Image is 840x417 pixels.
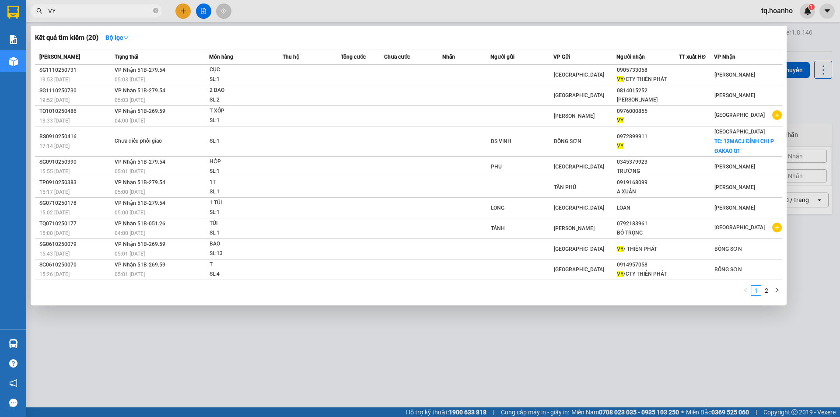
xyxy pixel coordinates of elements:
h3: Kết quả tìm kiếm ( 20 ) [35,33,98,42]
div: CỤC [210,65,275,75]
div: TQ0710250177 [39,219,112,228]
span: VY [617,143,623,149]
span: VP Nhận 51B-279.54 [115,179,165,186]
span: BỒNG SƠN [554,138,581,144]
span: close-circle [153,8,158,13]
span: [PERSON_NAME] [714,184,755,190]
span: Nhận: [84,7,105,17]
span: 15:02 [DATE] [39,210,70,216]
span: [GEOGRAPHIC_DATA] [554,246,604,252]
div: BS VINH [491,137,553,146]
span: 15:43 [DATE] [39,251,70,257]
span: 15:26 [DATE] [39,271,70,277]
span: [GEOGRAPHIC_DATA] [554,72,604,78]
div: SL: 1 [210,167,275,176]
div: SL: 13 [210,249,275,259]
div: HỘP [210,157,275,167]
span: TC: 12MACJ ĐỈNH CHI P ĐAKAO Q1 [714,138,774,154]
div: 0345379923 [617,158,679,167]
div: 1T [210,178,275,187]
a: 1 [751,286,761,295]
div: PHU [491,162,553,172]
span: [PERSON_NAME] [554,225,595,231]
span: 13:33 [DATE] [39,118,70,124]
a: 2 [762,286,771,295]
span: TT xuất HĐ [679,54,706,60]
div: /CTY THIÊN PHÁT [617,270,679,279]
span: [PERSON_NAME] [714,92,755,98]
span: 17:14 [DATE] [39,143,70,149]
div: [GEOGRAPHIC_DATA] [84,7,172,27]
span: VY [617,246,623,252]
div: BS0910250416 [39,132,112,141]
div: T XỐP [210,106,275,116]
img: warehouse-icon [9,339,18,348]
li: Next Page [772,285,782,296]
div: SG1110250731 [39,66,112,75]
span: 05:03 [DATE] [115,97,145,103]
span: [PERSON_NAME] [39,54,80,60]
span: 05:00 [DATE] [115,210,145,216]
span: 05:01 [DATE] [115,271,145,277]
span: BỒNG SƠN [714,246,742,252]
span: VP Nhận 51B-269.59 [115,108,165,114]
div: /CTY THIÊN PHÁT [617,75,679,84]
div: SL: 4 [210,270,275,279]
button: right [772,285,782,296]
div: SG0610250070 [39,260,112,270]
div: 0976000855 [617,107,679,116]
div: SG0910250390 [39,158,112,167]
span: VP Nhận 51B-279.54 [115,200,165,206]
span: [PERSON_NAME] [714,205,755,211]
span: 04:00 [DATE] [115,118,145,124]
img: logo-vxr [7,6,19,19]
div: SL: 1 [210,75,275,84]
span: Tổng cước [341,54,366,60]
img: solution-icon [9,35,18,44]
span: Món hàng [209,54,233,60]
div: Chưa điều phối giao [115,137,180,146]
li: 2 [761,285,772,296]
span: [PERSON_NAME] [714,72,755,78]
span: plus-circle [772,223,782,232]
div: SL: 1 [210,228,275,238]
span: 05:03 [DATE] [115,77,145,83]
span: BỒNG SƠN [714,266,742,273]
li: Previous Page [740,285,751,296]
div: TRƯỜNG [617,167,679,176]
span: plus-circle [772,110,782,120]
div: A XUÂN [617,187,679,196]
div: [PERSON_NAME] [617,95,679,105]
div: 0792183961 [617,219,679,228]
div: TÚI [210,219,275,228]
div: SL: 1 [210,137,275,146]
span: Trạng thái [115,54,138,60]
span: 15:00 [DATE] [39,230,70,236]
span: [PERSON_NAME] [714,164,755,170]
div: LONG [7,27,77,38]
span: [GEOGRAPHIC_DATA] [714,112,765,118]
div: / THIÊN PHÁT [617,245,679,254]
div: SL: 1 [210,187,275,197]
span: 15:55 [DATE] [39,168,70,175]
span: [GEOGRAPHIC_DATA] [554,92,604,98]
span: VP Nhận 51B-269.59 [115,241,165,247]
div: SL: 1 [210,208,275,217]
span: 05:00 [DATE] [115,189,145,195]
span: [GEOGRAPHIC_DATA] [554,266,604,273]
button: Bộ lọcdown [98,31,136,45]
span: 19:53 [DATE] [39,77,70,83]
div: 0972899911 [617,132,679,141]
div: SG0710250178 [39,199,112,208]
div: 0914957058 [617,260,679,270]
span: VP Nhận 51B-279.54 [115,159,165,165]
div: BAO [210,239,275,249]
span: 04:00 [DATE] [115,230,145,236]
div: LONG [491,203,553,213]
span: Người gửi [490,54,514,60]
div: BỐ TRỌNG [617,228,679,238]
span: VY [617,76,623,82]
div: 0919168099 [617,178,679,187]
span: right [774,287,780,293]
span: [GEOGRAPHIC_DATA] [714,129,765,135]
